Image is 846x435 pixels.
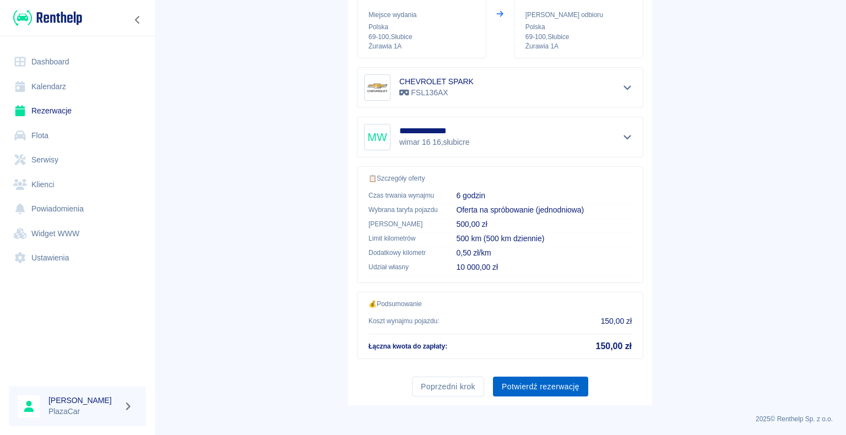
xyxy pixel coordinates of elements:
p: Wybrana taryfa pojazdu [368,205,438,215]
a: Renthelp logo [9,9,82,27]
p: Miejsce wydania [368,10,475,20]
p: [PERSON_NAME] odbioru [525,10,632,20]
img: Renthelp logo [13,9,82,27]
p: Udział własny [368,262,438,272]
h5: 150,00 zł [596,341,632,352]
p: PlazaCar [48,406,119,417]
p: 0,50 zł/km [456,247,632,259]
p: 2025 © Renthelp Sp. z o.o. [167,414,833,424]
button: Potwierdź rezerwację [493,377,588,397]
img: Image [366,77,388,99]
a: Kalendarz [9,74,146,99]
p: wimar 16 16 , słubicre [399,137,471,148]
button: Zwiń nawigację [129,13,146,27]
p: Dodatkowy kilometr [368,248,438,258]
p: 6 godzin [456,190,632,202]
a: Widget WWW [9,221,146,246]
p: 500,00 zł [456,219,632,230]
h6: CHEVROLET SPARK [399,76,474,87]
p: 69-100 , Słubice [525,32,632,42]
a: Powiadomienia [9,197,146,221]
p: Żurawia 1A [525,42,632,51]
a: Klienci [9,172,146,197]
p: Żurawia 1A [368,42,475,51]
div: MW [364,124,391,150]
h6: [PERSON_NAME] [48,395,119,406]
button: Poprzedni krok [412,377,484,397]
p: 💰 Podsumowanie [368,299,632,309]
a: Ustawienia [9,246,146,270]
p: 69-100 , Słubice [368,32,475,42]
p: 500 km (500 km dziennie) [456,233,632,244]
p: Polska [368,22,475,32]
p: Polska [525,22,632,32]
p: Limit kilometrów [368,233,438,243]
p: Łączna kwota do zapłaty : [368,341,447,351]
p: Oferta na spróbowanie (jednodniowa) [456,204,632,216]
p: 10 000,00 zł [456,262,632,273]
p: FSL136AX [399,87,474,99]
p: Koszt wynajmu pojazdu : [368,316,440,326]
a: Flota [9,123,146,148]
p: Czas trwania wynajmu [368,191,438,200]
a: Serwisy [9,148,146,172]
p: 📋 Szczegóły oferty [368,173,632,183]
a: Dashboard [9,50,146,74]
a: Rezerwacje [9,99,146,123]
button: Pokaż szczegóły [619,80,637,95]
button: Pokaż szczegóły [619,129,637,145]
p: [PERSON_NAME] [368,219,438,229]
p: 150,00 zł [601,316,632,327]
